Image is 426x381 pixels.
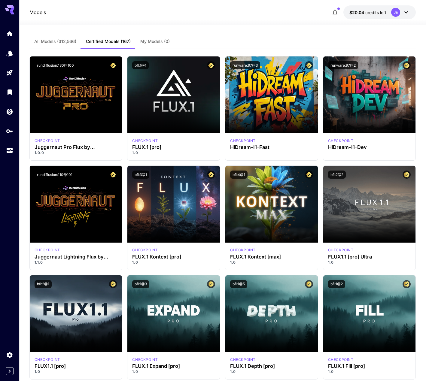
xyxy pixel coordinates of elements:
[35,247,60,253] p: checkpoint
[328,260,411,265] p: 1.0
[328,369,411,374] p: 1.0
[35,138,60,144] p: checkpoint
[132,144,215,150] h3: FLUX.1 [pro]
[230,138,256,144] div: HiDream Fast
[207,280,215,288] button: Certified Model – Vetted for best performance and includes a commercial license.
[305,171,313,179] button: Certified Model – Vetted for best performance and includes a commercial license.
[35,280,52,288] button: bfl:2@1
[6,48,13,55] div: Models
[132,357,158,362] p: checkpoint
[230,260,313,265] p: 1.0
[6,88,13,96] div: Library
[230,247,256,253] p: checkpoint
[343,5,416,19] button: $20.03908JE
[328,357,354,362] p: checkpoint
[230,280,247,288] button: bfl:1@5
[6,69,13,77] div: Playground
[305,280,313,288] button: Certified Model – Vetted for best performance and includes a commercial license.
[35,357,60,362] div: fluxpro
[6,127,13,135] div: API Keys
[305,61,313,69] button: Certified Model – Vetted for best performance and includes a commercial license.
[35,150,117,156] p: 1.0.0
[6,367,14,375] button: Expand sidebar
[230,254,313,260] h3: FLUX.1 Kontext [max]
[86,39,131,44] span: Certified Models (167)
[349,9,386,16] div: $20.03908
[365,10,386,15] span: credits left
[207,171,215,179] button: Certified Model – Vetted for best performance and includes a commercial license.
[35,260,117,265] p: 1.1.0
[328,254,411,260] h3: FLUX1.1 [pro] Ultra
[35,254,117,260] h3: Juggernaut Lightning Flux by RunDiffusion
[132,280,149,288] button: bfl:1@3
[35,369,117,374] p: 1.0
[328,138,354,144] div: HiDream Dev
[35,363,117,369] h3: FLUX1.1 [pro]
[230,369,313,374] p: 1.0
[35,138,60,144] div: FLUX.1 D
[132,138,158,144] div: fluxpro
[132,150,215,156] p: 1.0
[109,171,117,179] button: Certified Model – Vetted for best performance and includes a commercial license.
[328,138,354,144] p: checkpoint
[328,363,411,369] h3: FLUX.1 Fill [pro]
[140,39,170,44] span: My Models (0)
[132,171,149,179] button: bfl:3@1
[132,247,158,253] div: FLUX.1 Kontext [pro]
[328,357,354,362] div: fluxpro
[328,61,358,69] button: runware:97@2
[132,260,215,265] p: 1.0
[132,247,158,253] p: checkpoint
[403,61,411,69] button: Certified Model – Vetted for best performance and includes a commercial license.
[391,8,400,17] div: JE
[132,357,158,362] div: fluxpro
[132,363,215,369] div: FLUX.1 Expand [pro]
[230,363,313,369] h3: FLUX.1 Depth [pro]
[29,9,46,16] nav: breadcrumb
[230,357,256,362] div: fluxpro
[230,144,313,150] h3: HiDream-I1-Fast
[35,357,60,362] p: checkpoint
[328,144,411,150] h3: HiDream-I1-Dev
[132,369,215,374] p: 1.0
[403,280,411,288] button: Certified Model – Vetted for best performance and includes a commercial license.
[328,280,345,288] button: bfl:1@2
[230,138,256,144] p: checkpoint
[349,10,365,15] span: $20.04
[328,247,354,253] div: fluxultra
[132,61,149,69] button: bfl:1@1
[230,171,248,179] button: bfl:4@1
[230,357,256,362] p: checkpoint
[34,39,76,44] span: All Models (312,566)
[328,247,354,253] p: checkpoint
[35,171,75,179] button: rundiffusion:110@101
[403,171,411,179] button: Certified Model – Vetted for best performance and includes a commercial license.
[109,280,117,288] button: Certified Model – Vetted for best performance and includes a commercial license.
[207,61,215,69] button: Certified Model – Vetted for best performance and includes a commercial license.
[230,247,256,253] div: FLUX.1 Kontext [max]
[230,61,260,69] button: runware:97@3
[132,254,215,260] h3: FLUX.1 Kontext [pro]
[35,61,76,69] button: rundiffusion:130@100
[132,138,158,144] p: checkpoint
[6,351,13,359] div: Settings
[6,30,13,38] div: Home
[6,108,13,115] div: Wallet
[109,61,117,69] button: Certified Model – Vetted for best performance and includes a commercial license.
[29,9,46,16] a: Models
[35,144,117,150] h3: Juggernaut Pro Flux by RunDiffusion
[328,171,346,179] button: bfl:2@2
